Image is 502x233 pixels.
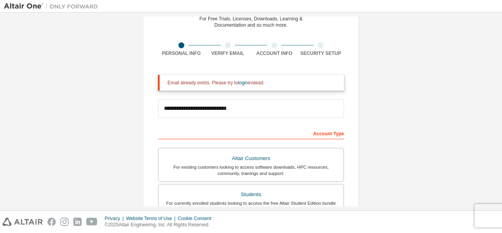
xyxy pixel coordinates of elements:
div: Students [163,189,339,200]
div: Cookie Consent [178,215,216,222]
p: © 2025 Altair Engineering, Inc. All Rights Reserved. [105,222,216,228]
div: Email already exists. Please try to instead. [167,80,338,86]
div: Privacy [105,215,126,222]
div: For existing customers looking to access software downloads, HPC resources, community, trainings ... [163,164,339,177]
div: Website Terms of Use [126,215,178,222]
img: Altair One [4,2,102,10]
img: altair_logo.svg [2,218,43,226]
div: Personal Info [158,50,205,56]
div: For Free Trials, Licenses, Downloads, Learning & Documentation and so much more. [200,16,303,28]
div: Account Type [158,127,344,139]
div: Verify Email [205,50,251,56]
img: facebook.svg [47,218,56,226]
div: Account Info [251,50,298,56]
div: Security Setup [298,50,344,56]
img: linkedin.svg [73,218,82,226]
div: For currently enrolled students looking to access the free Altair Student Edition bundle and all ... [163,200,339,213]
img: youtube.svg [86,218,98,226]
img: instagram.svg [60,218,69,226]
a: login [238,80,248,86]
div: Altair Customers [163,153,339,164]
